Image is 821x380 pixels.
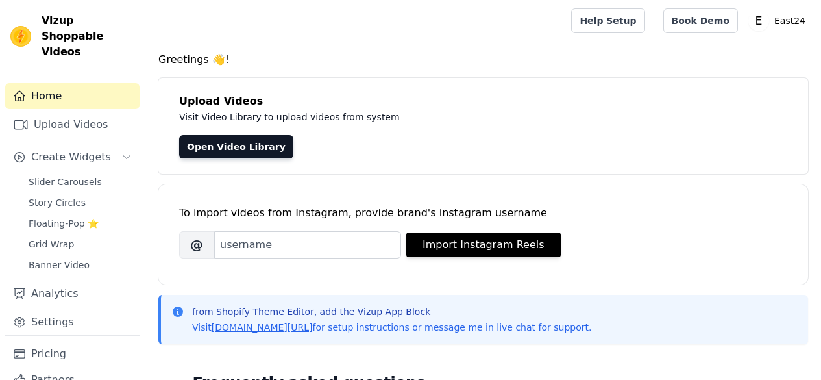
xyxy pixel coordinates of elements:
[179,135,293,158] a: Open Video Library
[179,205,787,221] div: To import videos from Instagram, provide brand's instagram username
[192,305,591,318] p: from Shopify Theme Editor, add the Vizup App Block
[214,231,401,259] input: username
[21,214,140,233] a: Floating-Pop ⭐
[5,309,140,335] a: Settings
[5,341,140,367] a: Pricing
[21,256,140,274] a: Banner Video
[179,94,787,109] h4: Upload Videos
[179,231,214,259] span: @
[42,13,134,60] span: Vizup Shoppable Videos
[21,235,140,253] a: Grid Wrap
[29,238,74,251] span: Grid Wrap
[31,149,111,165] span: Create Widgets
[29,259,90,272] span: Banner Video
[21,194,140,212] a: Story Circles
[5,281,140,307] a: Analytics
[29,196,86,209] span: Story Circles
[212,322,313,333] a: [DOMAIN_NAME][URL]
[748,9,811,32] button: E East24
[179,109,761,125] p: Visit Video Library to upload videos from system
[21,173,140,191] a: Slider Carousels
[192,321,591,334] p: Visit for setup instructions or message me in live chat for support.
[571,8,644,33] a: Help Setup
[29,217,99,230] span: Floating-Pop ⭐
[5,83,140,109] a: Home
[158,52,808,68] h4: Greetings 👋!
[5,112,140,138] a: Upload Videos
[663,8,738,33] a: Book Demo
[769,9,811,32] p: East24
[10,26,31,47] img: Vizup
[406,233,561,257] button: Import Instagram Reels
[755,14,762,27] text: E
[29,175,102,188] span: Slider Carousels
[5,144,140,170] button: Create Widgets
